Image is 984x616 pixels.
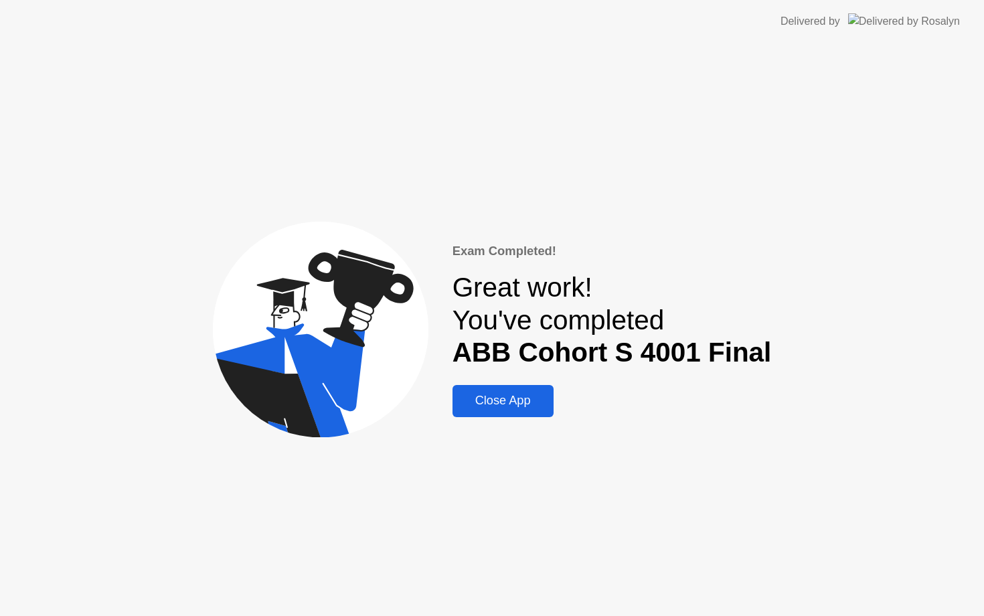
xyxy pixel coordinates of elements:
b: ABB Cohort S 4001 Final [453,337,772,368]
div: Delivered by [781,13,840,29]
div: Exam Completed! [453,242,772,260]
button: Close App [453,385,554,417]
img: Delivered by Rosalyn [848,13,960,29]
div: Close App [457,394,550,408]
div: Great work! You've completed [453,271,772,369]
